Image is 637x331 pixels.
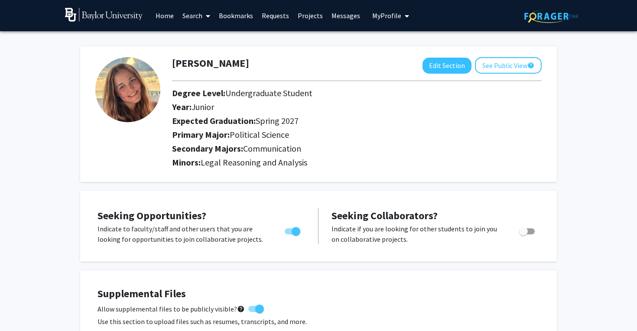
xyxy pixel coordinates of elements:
h4: Supplemental Files [97,288,539,300]
h2: Degree Level: [172,88,507,98]
button: See Public View [475,57,542,74]
a: Messages [327,0,364,31]
span: Political Science [230,129,289,140]
a: Requests [257,0,293,31]
span: Communication [243,143,301,154]
span: Seeking Collaborators? [331,209,438,222]
span: Seeking Opportunities? [97,209,206,222]
p: Indicate if you are looking for other students to join you on collaborative projects. [331,224,503,244]
h2: Primary Major: [172,130,542,140]
span: Spring 2027 [256,115,299,126]
div: Toggle [516,224,539,237]
a: Home [151,0,178,31]
a: Bookmarks [214,0,257,31]
h2: Expected Graduation: [172,116,507,126]
span: Undergraduate Student [225,88,312,98]
span: Allow supplemental files to be publicly visible? [97,304,245,314]
h1: [PERSON_NAME] [172,57,249,70]
h2: Minors: [172,157,542,168]
span: My Profile [372,11,401,20]
mat-icon: help [527,60,534,71]
a: Search [178,0,214,31]
span: Junior [192,101,214,112]
a: Projects [293,0,327,31]
img: Baylor University Logo [65,8,143,22]
p: Indicate to faculty/staff and other users that you are looking for opportunities to join collabor... [97,224,268,244]
h2: Year: [172,102,507,112]
img: ForagerOne Logo [524,10,578,23]
span: Legal Reasoning and Analysis [201,157,307,168]
iframe: Chat [6,292,37,325]
mat-icon: help [237,304,245,314]
img: Profile Picture [95,57,160,122]
h2: Secondary Majors: [172,143,542,154]
button: Edit Section [422,58,471,74]
p: Use this section to upload files such as resumes, transcripts, and more. [97,316,539,327]
div: Toggle [281,224,305,237]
